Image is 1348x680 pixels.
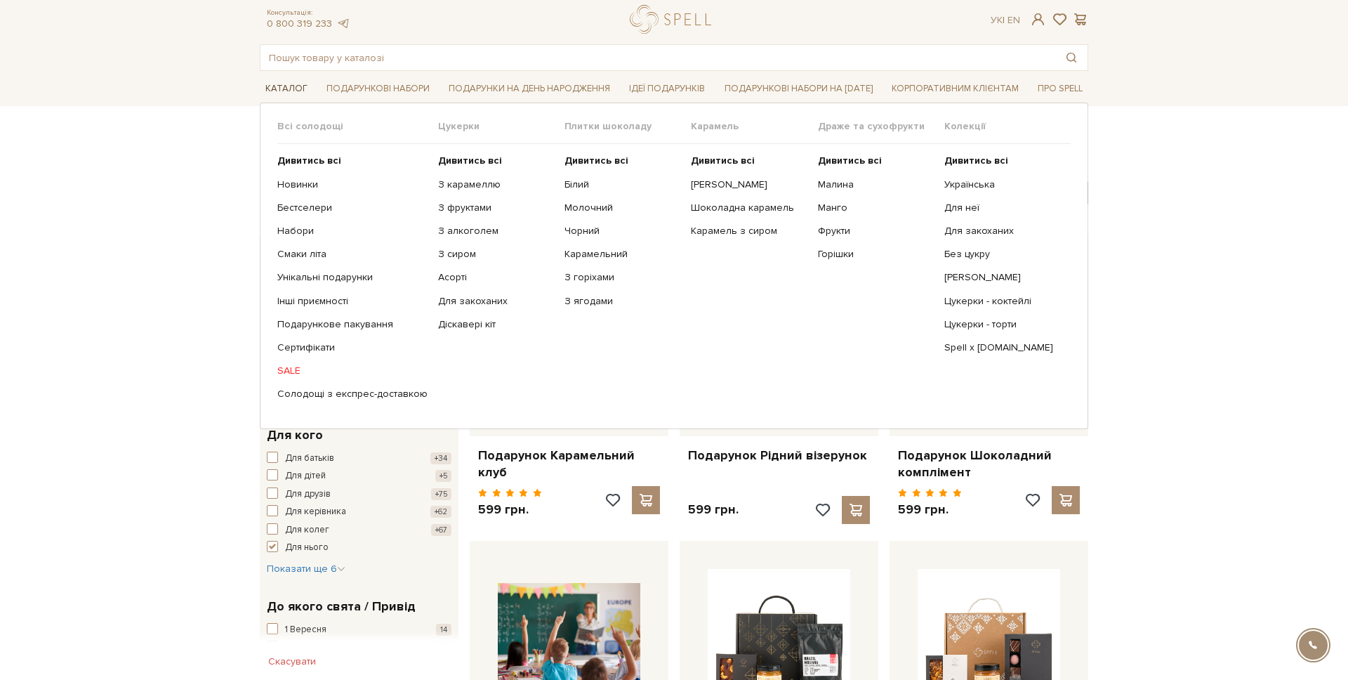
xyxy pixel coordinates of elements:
span: Показати ще 6 [267,563,345,575]
a: Бестселери [277,202,428,214]
span: Для керівника [285,505,346,519]
div: Ук [991,14,1020,27]
div: Каталог [260,103,1088,429]
a: Для закоханих [438,295,554,308]
a: Spell x [DOMAIN_NAME] [944,341,1060,354]
a: Для закоханих [944,225,1060,237]
span: [DATE] [285,641,313,655]
span: +34 [430,452,451,464]
a: З карамеллю [438,178,554,191]
a: З алкоголем [438,225,554,237]
button: 1 Вересня 14 [267,623,451,637]
b: Дивитись всі [564,155,628,166]
a: Корпоративним клієнтам [886,77,1024,100]
a: З сиром [438,248,554,261]
a: Малина [818,178,934,191]
b: Дивитись всі [818,155,882,166]
a: Набори [277,225,428,237]
p: 599 грн. [688,502,739,518]
span: Плитки шоколаду [564,120,691,133]
a: Подарунок Рідний візерунок [688,447,870,464]
span: | [1003,14,1005,26]
a: Дивитись всі [691,155,807,167]
a: 0 800 319 233 [267,18,332,30]
a: Дивитись всі [564,155,680,167]
a: Подарунок Карамельний клуб [478,447,660,480]
span: +62 [430,506,451,518]
a: Каталог [260,78,313,100]
a: Дивитись всі [944,155,1060,167]
a: Інші приємності [277,295,428,308]
a: Українська [944,178,1060,191]
a: Подарунок Шоколадний комплімент [898,447,1080,480]
a: En [1007,14,1020,26]
a: Ідеї подарунків [623,78,711,100]
a: Горішки [818,248,934,261]
span: Для друзів [285,488,331,502]
a: Подарункові набори на [DATE] [719,77,878,100]
span: +75 [431,488,451,500]
p: 599 грн. [898,502,962,518]
span: Для кого [267,426,323,445]
a: Унікальні подарунки [277,271,428,284]
b: Дивитись всі [691,155,755,166]
p: 599 грн. [478,502,542,518]
button: Показати ще 6 [267,562,345,576]
a: Карамельний [564,248,680,261]
a: Асорті [438,271,554,284]
a: Для неї [944,202,1060,214]
a: Дивитись всі [818,155,934,167]
span: Всі солодощі [277,120,438,133]
span: +5 [435,470,451,482]
a: Подарункове пакування [277,318,428,331]
button: Для колег +67 [267,523,451,537]
a: Манго [818,202,934,214]
span: Для дітей [285,469,326,483]
a: Дивитись всі [277,155,428,167]
span: Для батьків [285,452,334,466]
a: [PERSON_NAME] [691,178,807,191]
a: Діскавері кіт [438,318,554,331]
button: Пошук товару у каталозі [1055,45,1088,70]
a: Карамель з сиром [691,225,807,237]
input: Пошук товару у каталозі [260,45,1055,70]
button: Для керівника +62 [267,505,451,519]
a: Чорний [564,225,680,237]
a: SALE [277,365,428,377]
a: Цукерки - коктейлі [944,295,1060,308]
button: Для батьків +34 [267,452,451,466]
b: Дивитись всі [944,155,1008,166]
a: [PERSON_NAME] [944,271,1060,284]
a: logo [630,5,718,34]
a: Без цукру [944,248,1060,261]
b: Дивитись всі [438,155,502,166]
button: Для друзів +75 [267,488,451,502]
a: Сертифікати [277,341,428,354]
button: Для нього [267,541,451,555]
button: [DATE] 13 [267,641,451,655]
a: Смаки літа [277,248,428,261]
a: Подарунки на День народження [443,78,616,100]
a: Про Spell [1032,78,1088,100]
span: 14 [436,624,451,636]
a: З горіхами [564,271,680,284]
a: Білий [564,178,680,191]
span: Консультація: [267,8,350,18]
button: Для дітей +5 [267,469,451,483]
a: Шоколадна карамель [691,202,807,214]
a: Новинки [277,178,428,191]
a: Солодощі з експрес-доставкою [277,388,428,400]
a: Молочний [564,202,680,214]
span: Колекції [944,120,1071,133]
span: До якого свята / Привід [267,597,416,616]
span: Для колег [285,523,329,537]
a: З ягодами [564,295,680,308]
b: Дивитись всі [277,155,341,166]
span: Цукерки [438,120,564,133]
a: З фруктами [438,202,554,214]
span: Для нього [285,541,329,555]
a: telegram [336,18,350,30]
a: Фрукти [818,225,934,237]
button: Скасувати [260,650,324,673]
span: 1 Вересня [285,623,326,637]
